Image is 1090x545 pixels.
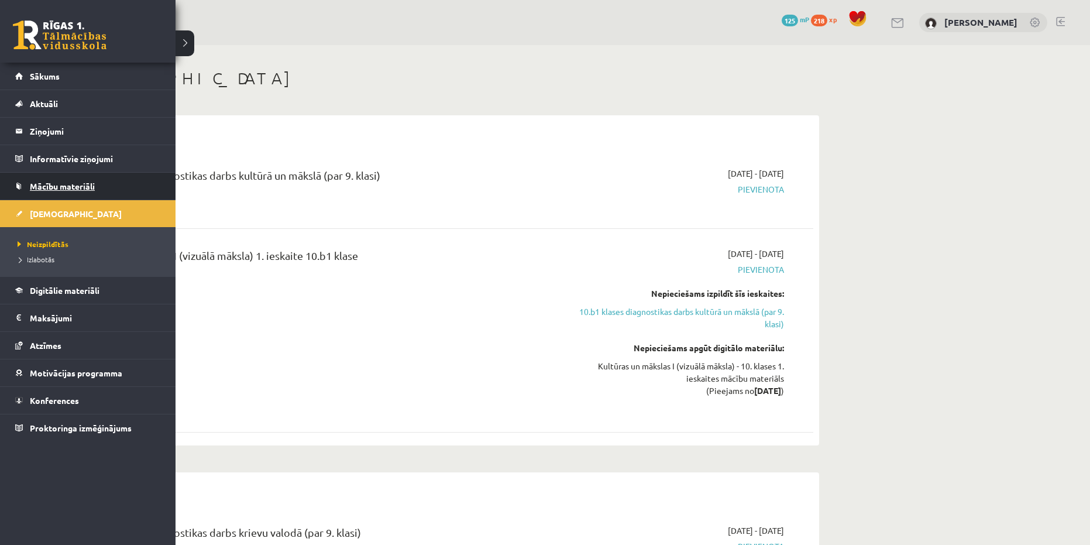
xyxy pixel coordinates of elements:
[15,359,161,386] a: Motivācijas programma
[70,68,819,88] h1: [DEMOGRAPHIC_DATA]
[30,208,122,219] span: [DEMOGRAPHIC_DATA]
[15,173,161,200] a: Mācību materiāli
[30,368,122,378] span: Motivācijas programma
[88,248,546,269] div: Kultūra un māksla I (vizuālā māksla) 1. ieskaite 10.b1 klase
[30,181,95,191] span: Mācību materiāli
[563,287,784,300] div: Nepieciešams izpildīt šīs ieskaites:
[30,395,79,406] span: Konferences
[13,20,106,50] a: Rīgas 1. Tālmācības vidusskola
[782,15,798,26] span: 125
[15,239,164,249] a: Neizpildītās
[15,304,161,331] a: Maksājumi
[15,277,161,304] a: Digitālie materiāli
[30,423,132,433] span: Proktoringa izmēģinājums
[563,306,784,330] a: 10.b1 klases diagnostikas darbs kultūrā un mākslā (par 9. klasi)
[563,360,784,397] div: Kultūras un mākslas I (vizuālā māksla) - 10. klases 1. ieskaites mācību materiāls (Pieejams no )
[30,71,60,81] span: Sākums
[925,18,937,29] img: Vitālijs Čugunovs
[15,332,161,359] a: Atzīmes
[728,525,784,537] span: [DATE] - [DATE]
[15,255,54,264] span: Izlabotās
[944,16,1017,28] a: [PERSON_NAME]
[563,183,784,196] span: Pievienota
[829,15,837,24] span: xp
[15,239,68,249] span: Neizpildītās
[15,387,161,414] a: Konferences
[754,385,781,396] strong: [DATE]
[88,167,546,189] div: 10.b1 klases diagnostikas darbs kultūrā un mākslā (par 9. klasi)
[782,15,809,24] a: 125 mP
[15,414,161,441] a: Proktoringa izmēģinājums
[15,200,161,227] a: [DEMOGRAPHIC_DATA]
[728,167,784,180] span: [DATE] - [DATE]
[30,285,99,296] span: Digitālie materiāli
[15,254,164,265] a: Izlabotās
[563,342,784,354] div: Nepieciešams apgūt digitālo materiālu:
[563,263,784,276] span: Pievienota
[15,118,161,145] a: Ziņojumi
[15,63,161,90] a: Sākums
[30,304,161,331] legend: Maksājumi
[30,118,161,145] legend: Ziņojumi
[15,145,161,172] a: Informatīvie ziņojumi
[15,90,161,117] a: Aktuāli
[30,340,61,351] span: Atzīmes
[728,248,784,260] span: [DATE] - [DATE]
[800,15,809,24] span: mP
[30,98,58,109] span: Aktuāli
[811,15,843,24] a: 218 xp
[30,145,161,172] legend: Informatīvie ziņojumi
[811,15,827,26] span: 218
